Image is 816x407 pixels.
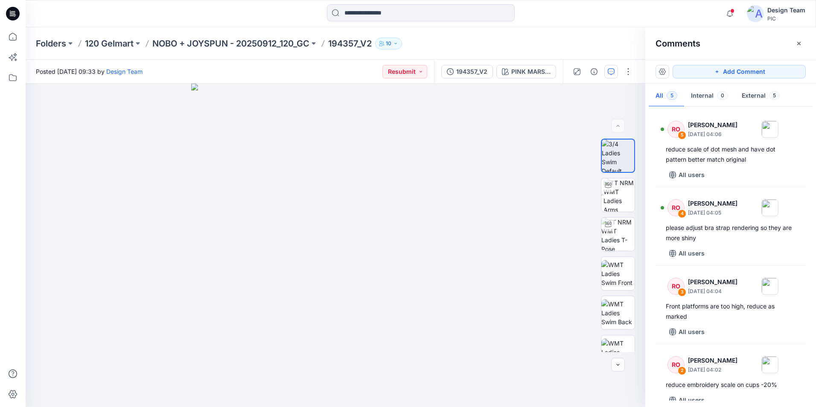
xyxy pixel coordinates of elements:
[667,356,685,373] div: RO
[441,65,493,78] button: 194357_V2
[679,327,705,337] p: All users
[688,209,737,217] p: [DATE] 04:05
[666,325,708,339] button: All users
[666,380,796,390] div: reduce embroidery scale on cups -20%
[667,278,685,295] div: RO
[679,248,705,259] p: All users
[386,39,391,48] p: 10
[769,91,780,100] span: 5
[767,15,805,22] div: PIC
[688,120,737,130] p: [PERSON_NAME]
[656,38,700,49] h2: Comments
[603,178,635,212] img: TT NRM WMT Ladies Arms Down
[456,67,487,76] div: 194357_V2
[375,38,402,49] button: 10
[667,91,677,100] span: 5
[85,38,134,49] a: 120 Gelmart
[688,355,737,366] p: [PERSON_NAME]
[496,65,556,78] button: PINK MARSHMALLOW
[678,209,686,218] div: 4
[684,85,735,107] button: Internal
[679,395,705,405] p: All users
[36,67,143,76] span: Posted [DATE] 09:33 by
[678,131,686,140] div: 5
[747,5,764,22] img: avatar
[511,67,551,76] div: PINK MARSHMALLOW
[688,198,737,209] p: [PERSON_NAME]
[191,84,480,407] img: eyJhbGciOiJIUzI1NiIsImtpZCI6IjAiLCJzbHQiOiJzZXMiLCJ0eXAiOiJKV1QifQ.eyJkYXRhIjp7InR5cGUiOiJzdG9yYW...
[106,68,143,75] a: Design Team
[152,38,309,49] a: NOBO + JOYSPUN - 20250912_120_GC
[587,65,601,78] button: Details
[649,85,684,107] button: All
[666,393,708,407] button: All users
[679,170,705,180] p: All users
[688,287,737,296] p: [DATE] 04:04
[666,247,708,260] button: All users
[688,277,737,287] p: [PERSON_NAME]
[767,5,805,15] div: Design Team
[678,288,686,297] div: 3
[601,299,635,326] img: WMT Ladies Swim Back
[688,130,737,139] p: [DATE] 04:06
[328,38,372,49] p: 194357_V2
[602,140,634,172] img: 3/4 Ladies Swim Default
[666,144,796,165] div: reduce scale of dot mesh and have dot pattern better match original
[667,199,685,216] div: RO
[678,366,686,375] div: 2
[688,366,737,374] p: [DATE] 04:02
[601,260,635,287] img: WMT Ladies Swim Front
[666,168,708,182] button: All users
[36,38,66,49] a: Folders
[666,223,796,243] div: please adjust bra strap rendering so they are more shiny
[717,91,728,100] span: 0
[601,339,635,366] img: WMT Ladies Swim Left
[667,121,685,138] div: RO
[735,85,787,107] button: External
[601,218,635,251] img: TT NRM WMT Ladies T-Pose
[673,65,806,78] button: Add Comment
[666,301,796,322] div: Front platforms are too high, reduce as marked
